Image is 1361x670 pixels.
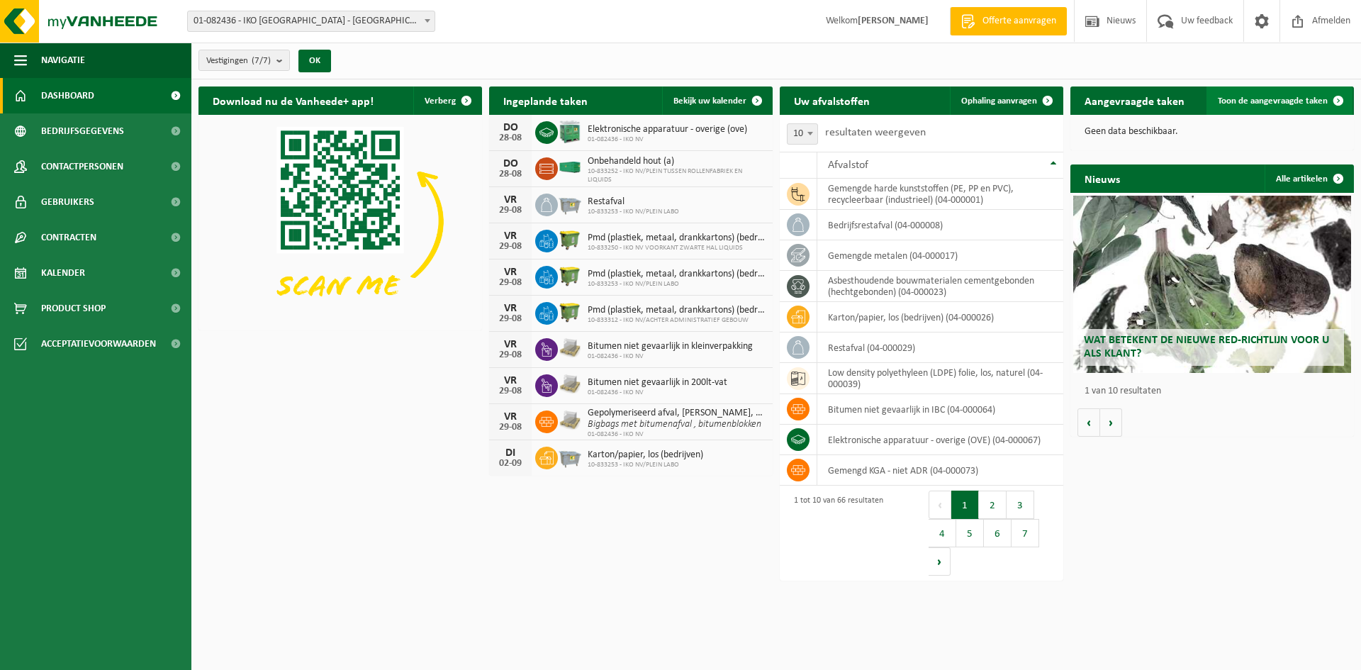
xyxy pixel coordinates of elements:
button: 5 [956,519,984,547]
a: Toon de aangevraagde taken [1206,86,1352,115]
span: 01-082436 - IKO NV [588,430,766,439]
img: PB-PA-0000-WDN-00-03 [558,372,582,396]
h2: Aangevraagde taken [1070,86,1199,114]
label: resultaten weergeven [825,127,926,138]
h2: Ingeplande taken [489,86,602,114]
span: Toon de aangevraagde taken [1218,96,1328,106]
span: Acceptatievoorwaarden [41,326,156,362]
span: 10-833253 - IKO NV/PLEIN LABO [588,208,679,216]
p: Geen data beschikbaar. [1085,127,1340,137]
td: gemengde metalen (04-000017) [817,240,1063,271]
span: 10-833253 - IKO NV/PLEIN LABO [588,280,766,289]
button: Vestigingen(7/7) [198,50,290,71]
button: Vorige [1077,408,1100,437]
span: 10-833312 - IKO NV/ACHTER ADMINISTRATIEF GEBOUW [588,316,766,325]
span: Bedrijfsgegevens [41,113,124,149]
p: 1 van 10 resultaten [1085,386,1347,396]
span: 10 [787,123,818,145]
td: gemengde harde kunststoffen (PE, PP en PVC), recycleerbaar (industrieel) (04-000001) [817,179,1063,210]
span: 10-833250 - IKO NV VOORKANT ZWARTE HAL LIQUIDS [588,244,766,252]
span: Onbehandeld hout (a) [588,156,766,167]
span: Ophaling aanvragen [961,96,1037,106]
div: 28-08 [496,169,525,179]
span: Pmd (plastiek, metaal, drankkartons) (bedrijven) [588,305,766,316]
strong: [PERSON_NAME] [858,16,929,26]
span: Contracten [41,220,96,255]
div: DO [496,158,525,169]
td: asbesthoudende bouwmaterialen cementgebonden (hechtgebonden) (04-000023) [817,271,1063,302]
button: OK [298,50,331,72]
div: VR [496,339,525,350]
button: 6 [984,519,1012,547]
span: Gebruikers [41,184,94,220]
td: gemengd KGA - niet ADR (04-000073) [817,455,1063,486]
h2: Nieuws [1070,164,1134,192]
button: 3 [1007,491,1034,519]
span: 01-082436 - IKO NV [588,389,727,397]
button: 2 [979,491,1007,519]
img: LP-PA-00000-WDN-11 [558,336,582,360]
div: VR [496,303,525,314]
button: 4 [929,519,956,547]
span: 01-082436 - IKO NV - ANTWERPEN [187,11,435,32]
span: Elektronische apparatuur - overige (ove) [588,124,747,135]
a: Offerte aanvragen [950,7,1067,35]
div: VR [496,230,525,242]
span: Wat betekent de nieuwe RED-richtlijn voor u als klant? [1084,335,1329,359]
div: 29-08 [496,206,525,216]
div: 29-08 [496,242,525,252]
a: Ophaling aanvragen [950,86,1062,115]
div: VR [496,194,525,206]
a: Alle artikelen [1265,164,1352,193]
td: elektronische apparatuur - overige (OVE) (04-000067) [817,425,1063,455]
button: 1 [951,491,979,519]
img: WB-1100-HPE-GN-50 [558,300,582,324]
span: Pmd (plastiek, metaal, drankkartons) (bedrijven) [588,233,766,244]
span: Bekijk uw kalender [673,96,746,106]
span: Vestigingen [206,50,271,72]
h2: Uw afvalstoffen [780,86,884,114]
span: Bitumen niet gevaarlijk in kleinverpakking [588,341,753,352]
div: 29-08 [496,423,525,432]
button: Verberg [413,86,481,115]
span: 10 [788,124,817,144]
td: restafval (04-000029) [817,333,1063,363]
div: DO [496,122,525,133]
div: VR [496,267,525,278]
div: 02-09 [496,459,525,469]
span: 01-082436 - IKO NV [588,135,747,144]
span: 01-082436 - IKO NV [588,352,753,361]
img: HK-XC-40-GN-00 [558,161,582,174]
td: bitumen niet gevaarlijk in IBC (04-000064) [817,394,1063,425]
a: Bekijk uw kalender [662,86,771,115]
img: WB-1100-HPE-GN-50 [558,228,582,252]
span: 01-082436 - IKO NV - ANTWERPEN [188,11,435,31]
span: Offerte aanvragen [979,14,1060,28]
span: Gepolymeriseerd afval, [PERSON_NAME], niet recycleerbaar, technisch niet brandbaar [588,408,766,419]
div: VR [496,375,525,386]
span: Pmd (plastiek, metaal, drankkartons) (bedrijven) [588,269,766,280]
h2: Download nu de Vanheede+ app! [198,86,388,114]
count: (7/7) [252,56,271,65]
span: 10-833252 - IKO NV/PLEIN TUSSEN ROLLENFABRIEK EN LIQUIDS [588,167,766,184]
span: Karton/papier, los (bedrijven) [588,450,703,461]
span: Dashboard [41,78,94,113]
span: Afvalstof [828,160,868,171]
button: 7 [1012,519,1039,547]
div: VR [496,411,525,423]
span: Restafval [588,196,679,208]
img: PB-HB-1400-HPE-GN-11 [558,118,582,145]
button: Next [929,547,951,576]
span: Verberg [425,96,456,106]
span: Bitumen niet gevaarlijk in 200lt-vat [588,377,727,389]
a: Wat betekent de nieuwe RED-richtlijn voor u als klant? [1073,196,1351,373]
div: 29-08 [496,386,525,396]
td: karton/papier, los (bedrijven) (04-000026) [817,302,1063,333]
button: Previous [929,491,951,519]
img: LP-PA-00000-WDN-11 [558,408,582,432]
div: 29-08 [496,278,525,288]
div: 29-08 [496,314,525,324]
div: 1 tot 10 van 66 resultaten [787,489,883,577]
span: Product Shop [41,291,106,326]
span: Kalender [41,255,85,291]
